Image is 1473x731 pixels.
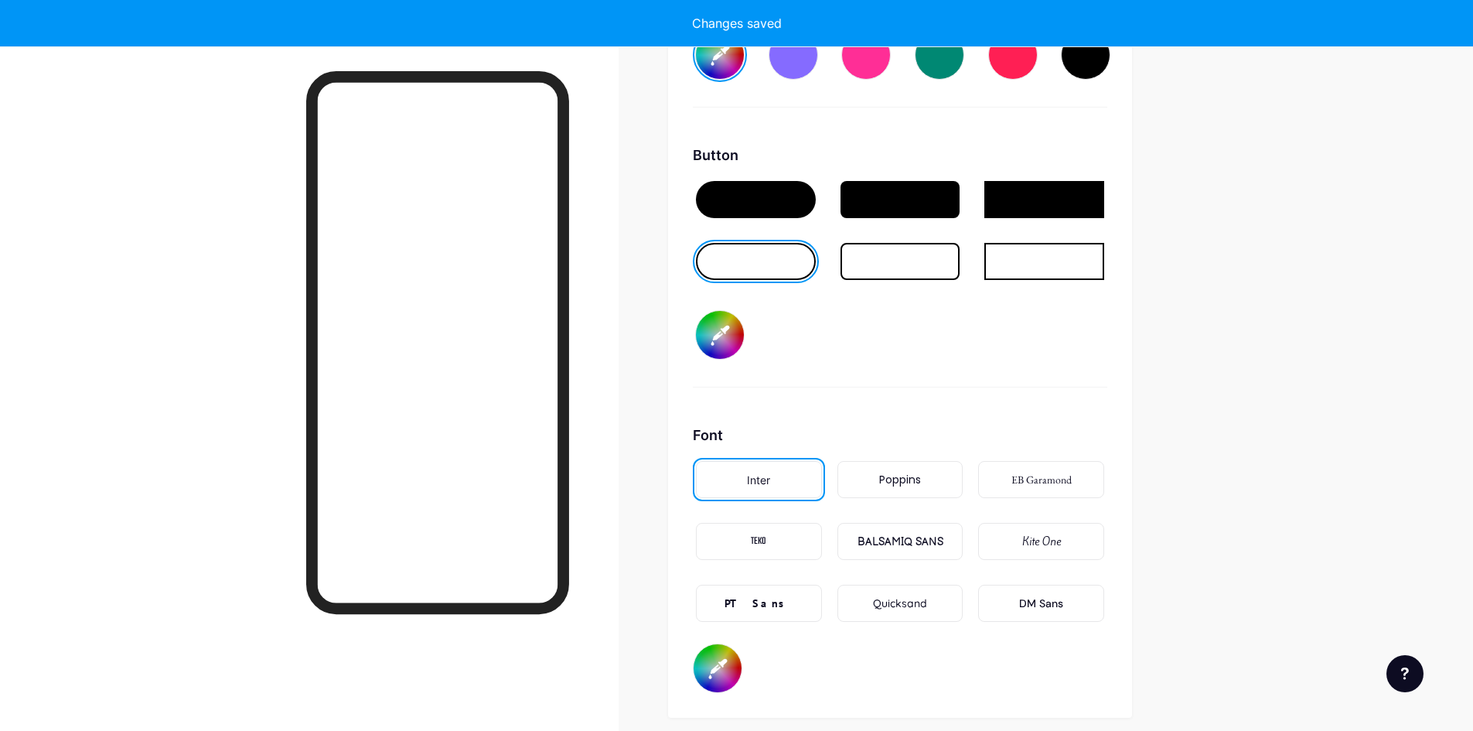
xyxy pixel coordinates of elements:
div: Font [693,425,1107,446]
div: Quicksand [873,596,927,612]
div: Kite One [1022,534,1061,550]
div: EB Garamond [1011,472,1072,488]
div: TEKO [751,534,766,550]
div: Poppins [879,472,921,488]
div: Inter [747,472,770,488]
div: PT Sans [725,596,793,612]
div: Changes saved [692,14,782,32]
div: Button [693,145,1107,166]
div: DM Sans [1019,596,1063,612]
div: BALSAMIQ SANS [858,534,943,550]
